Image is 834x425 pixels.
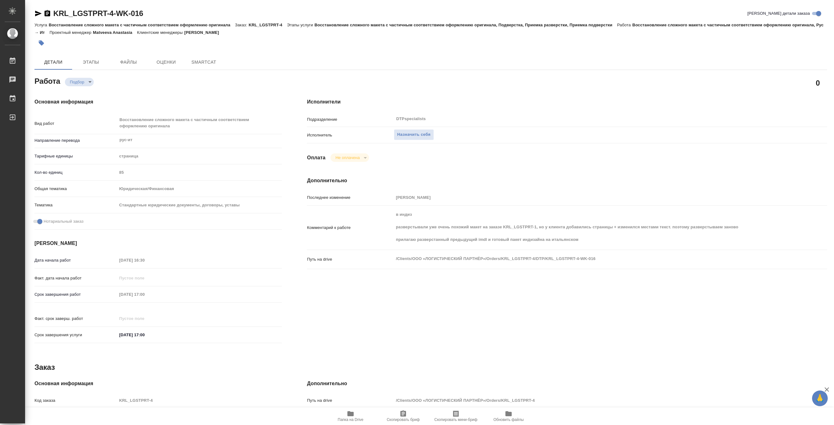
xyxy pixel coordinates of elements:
a: KRL_LGSTPRT-4-WK-016 [53,9,143,18]
h2: Заказ [34,362,55,372]
div: страница [117,151,282,162]
button: Папка на Drive [324,407,377,425]
div: Подбор [65,78,94,86]
p: Работа [617,23,632,27]
input: Пустое поле [117,290,172,299]
p: Путь на drive [307,397,393,404]
span: Скопировать мини-бриф [434,417,477,422]
p: [PERSON_NAME] [184,30,224,35]
p: Заказ: [235,23,249,27]
input: Пустое поле [117,274,172,283]
span: Скопировать бриф [387,417,420,422]
p: Срок завершения услуги [34,332,117,338]
span: Назначить себя [397,131,430,138]
button: Скопировать ссылку для ЯМессенджера [34,10,42,17]
span: Папка на Drive [338,417,363,422]
span: Оценки [151,58,181,66]
span: Файлы [113,58,144,66]
div: Стандартные юридические документы, договоры, уставы [117,200,282,210]
button: Добавить тэг [34,36,48,50]
input: Пустое поле [117,256,172,265]
p: Исполнитель [307,132,393,138]
span: [PERSON_NAME] детали заказа [747,10,810,17]
span: SmartCat [189,58,219,66]
p: Общая тематика [34,186,117,192]
button: Обновить файлы [482,407,535,425]
h4: Оплата [307,154,325,162]
p: Кол-во единиц [34,169,117,176]
div: Юридическая/Финансовая [117,183,282,194]
h4: Основная информация [34,380,282,387]
button: Скопировать бриф [377,407,430,425]
p: Matveeva Anastasia [93,30,137,35]
p: Тематика [34,202,117,208]
button: Скопировать ссылку [44,10,51,17]
input: Пустое поле [394,396,784,405]
button: Подбор [68,79,86,85]
p: Комментарий к работе [307,225,393,231]
input: ✎ Введи что-нибудь [117,330,172,339]
p: Последнее изменение [307,194,393,201]
input: Пустое поле [117,168,282,177]
button: Скопировать мини-бриф [430,407,482,425]
h4: [PERSON_NAME] [34,240,282,247]
textarea: /Clients/ООО «ЛОГИСТИЧЕСКИЙ ПАРТНЁР»/Orders/KRL_LGSTPRT-4/DTP/KRL_LGSTPRT-4-WK-016 [394,253,784,264]
h2: 0 [816,77,820,88]
p: Этапы услуги [287,23,314,27]
p: Путь на drive [307,256,393,263]
button: Назначить себя [394,129,434,140]
span: Нотариальный заказ [44,218,83,225]
input: Пустое поле [394,193,784,202]
textarea: в индиз разверстывали уже очень похожий макет на заказе KRL_LGSTPRT-1, но у клиента добавились ст... [394,209,784,245]
div: Подбор [330,153,369,162]
p: Факт. дата начала работ [34,275,117,281]
p: Восстановление сложного макета с частичным соответствием оформлению оригинала [49,23,235,27]
p: KRL_LGSTPRT-4 [249,23,287,27]
p: Вид работ [34,120,117,127]
p: Восстановление сложного макета с частичным соответствием оформлению оригинала, Подверстка, Приемк... [314,23,617,27]
span: Обновить файлы [494,417,524,422]
button: Не оплачена [334,155,362,160]
span: 🙏 [815,392,825,405]
span: Этапы [76,58,106,66]
p: Проектный менеджер [50,30,93,35]
span: Детали [38,58,68,66]
h4: Исполнители [307,98,827,106]
h4: Дополнительно [307,380,827,387]
h2: Работа [34,75,60,86]
p: Факт. срок заверш. работ [34,316,117,322]
button: 🙏 [812,390,828,406]
p: Срок завершения работ [34,291,117,298]
h4: Основная информация [34,98,282,106]
p: Подразделение [307,116,393,123]
p: Тарифные единицы [34,153,117,159]
h4: Дополнительно [307,177,827,184]
input: Пустое поле [117,314,172,323]
p: Услуга [34,23,49,27]
p: Дата начала работ [34,257,117,263]
p: Клиентские менеджеры [137,30,184,35]
p: Код заказа [34,397,117,404]
p: Направление перевода [34,137,117,144]
input: Пустое поле [117,396,282,405]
